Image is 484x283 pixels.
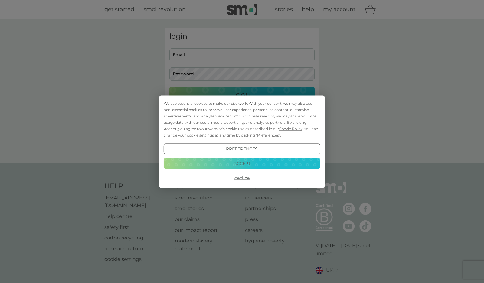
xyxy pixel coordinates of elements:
button: Accept [164,158,320,169]
span: Cookie Policy [279,126,302,131]
button: Preferences [164,143,320,154]
span: Preferences [257,133,279,137]
div: Cookie Consent Prompt [159,95,325,188]
button: Decline [164,173,320,183]
div: We use essential cookies to make our site work. With your consent, we may also use non-essential ... [164,100,320,138]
